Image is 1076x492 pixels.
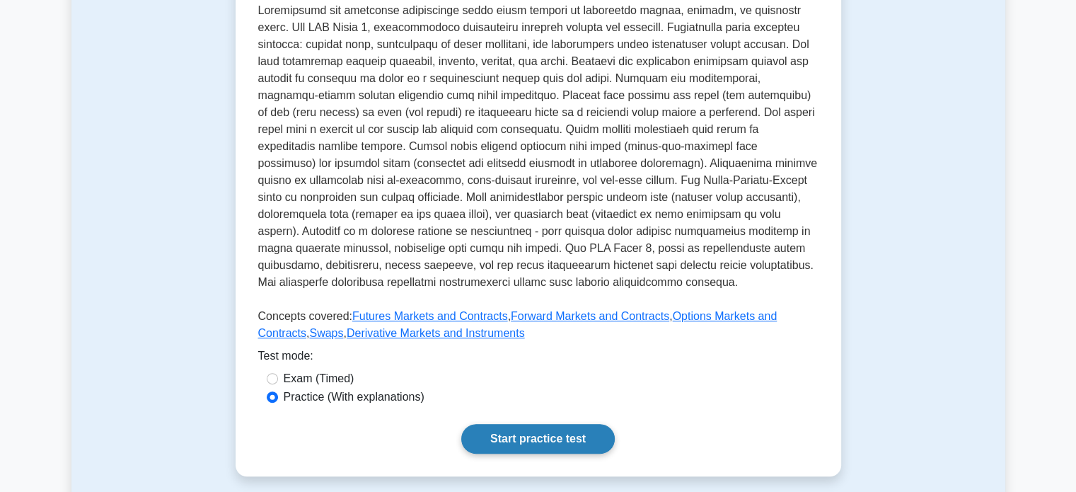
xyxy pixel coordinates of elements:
a: Futures Markets and Contracts [352,310,508,322]
a: Swaps [309,327,343,339]
a: Derivative Markets and Instruments [347,327,525,339]
a: Forward Markets and Contracts [511,310,669,322]
div: Test mode: [258,348,818,370]
label: Exam (Timed) [284,370,354,387]
a: Start practice test [461,424,615,454]
label: Practice (With explanations) [284,389,424,406]
p: Loremipsumd sit ametconse adipiscinge seddo eiusm tempori ut laboreetdo magnaa, enimadm, ve quisn... [258,2,818,297]
p: Concepts covered: , , , , [258,308,818,348]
